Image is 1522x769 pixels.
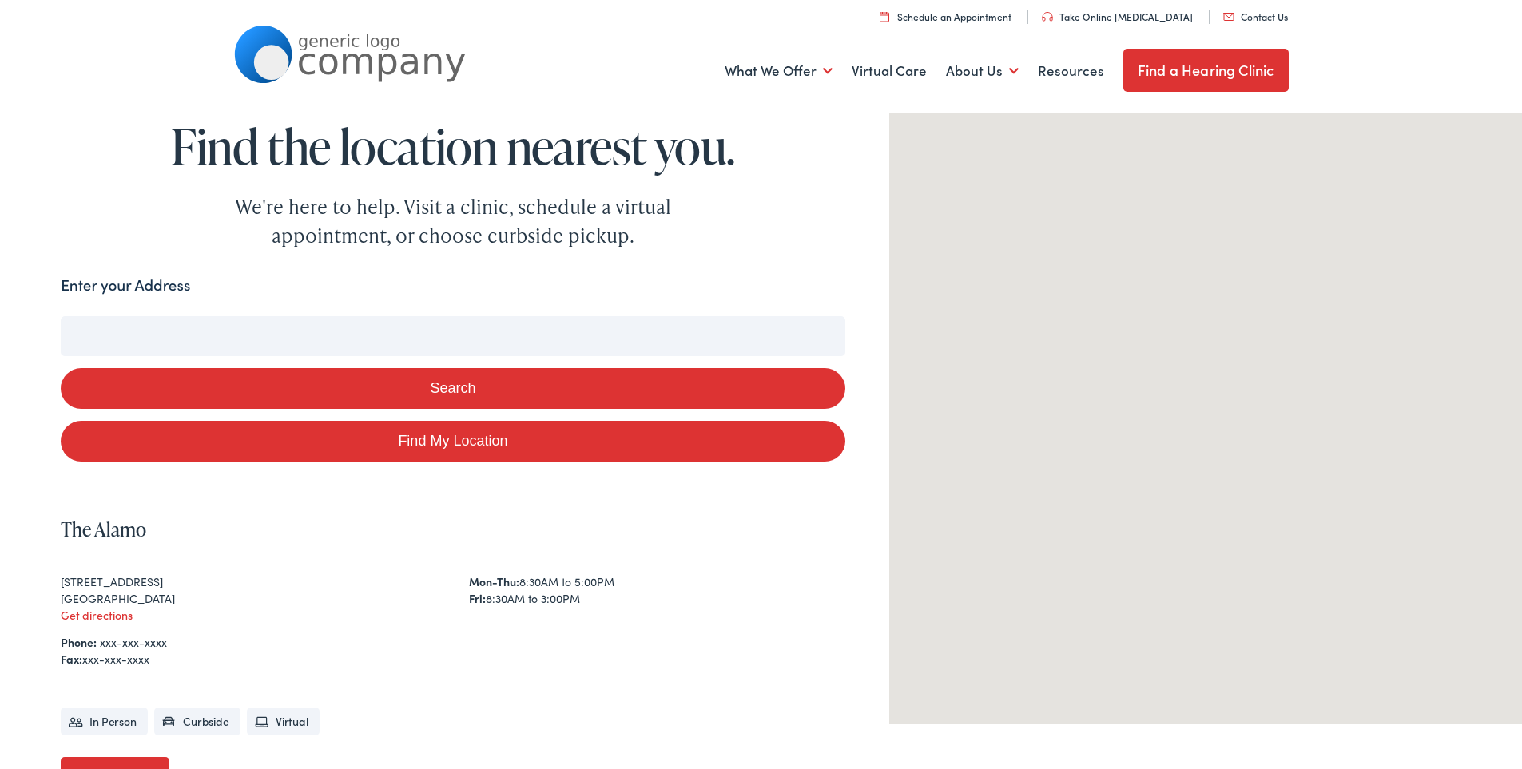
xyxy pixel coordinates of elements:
input: Enter your address or zip code [61,316,844,356]
strong: Mon-Thu: [469,573,519,589]
a: xxx-xxx-xxxx [100,634,167,650]
strong: Fax: [61,651,82,667]
div: 8:30AM to 5:00PM 8:30AM to 3:00PM [469,573,845,607]
a: Get directions [61,607,133,623]
a: Find a Hearing Clinic [1123,49,1289,92]
li: Virtual [247,708,320,735]
div: [STREET_ADDRESS] [61,573,437,590]
img: utility icon [1042,12,1053,22]
li: Curbside [154,708,240,735]
a: Schedule an Appointment [880,10,1011,23]
div: We're here to help. Visit a clinic, schedule a virtual appointment, or choose curbside pickup. [197,192,709,250]
img: utility icon [1223,13,1234,21]
strong: Fri: [469,590,486,606]
div: xxx-xxx-xxxx [61,651,844,668]
a: Find My Location [61,421,844,462]
a: Virtual Care [852,42,927,101]
a: The Alamo [61,516,146,542]
a: What We Offer [725,42,833,101]
a: Resources [1038,42,1104,101]
strong: Phone: [61,634,97,650]
li: In Person [61,708,148,735]
a: Contact Us [1223,10,1288,23]
img: utility icon [880,11,889,22]
button: Search [61,368,844,409]
div: The Alamo [1180,390,1231,442]
h1: Find the location nearest you. [61,120,844,172]
a: Take Online [MEDICAL_DATA] [1042,10,1193,23]
label: Enter your Address [61,274,190,297]
a: About Us [946,42,1019,101]
div: [GEOGRAPHIC_DATA] [61,590,437,607]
